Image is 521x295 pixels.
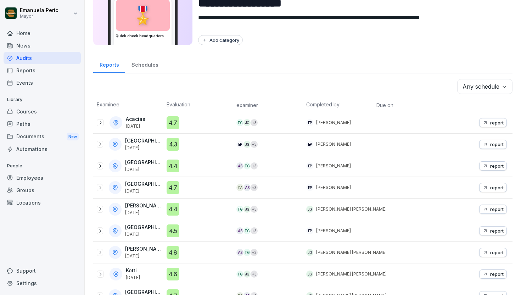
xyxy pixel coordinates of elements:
font: [DATE] [125,188,139,194]
button: report [479,183,507,192]
font: Kotti [126,267,137,273]
font: JG [308,250,313,255]
font: 3 [254,250,257,255]
font: + [252,185,254,190]
font: 4.4 [169,162,178,169]
font: 4.6 [169,271,177,278]
font: + [252,272,254,276]
font: + [252,229,254,233]
font: report [490,206,504,212]
font: 3 [254,229,257,233]
font: [PERSON_NAME] [316,141,351,147]
font: + [252,250,254,255]
font: TG [237,272,243,276]
font: report [490,271,504,277]
font: News [16,43,30,49]
font: [GEOGRAPHIC_DATA] [125,289,175,295]
font: report [490,185,504,190]
font: [DATE] [125,145,139,150]
a: Locations [4,196,81,209]
button: report [479,205,507,214]
font: JG [245,121,250,125]
button: report [479,226,507,235]
font: AS [238,229,243,233]
font: [PERSON_NAME] [PERSON_NAME] [316,250,387,255]
a: Employees [4,172,81,184]
font: Acacias [126,116,145,122]
font: People [7,163,22,168]
font: Examinee [97,101,119,107]
font: + [252,121,254,125]
a: Automations [4,143,81,155]
font: TG [245,229,250,233]
font: [PERSON_NAME] [125,202,166,208]
button: Add category [198,35,243,45]
button: report [479,248,507,257]
font: [PERSON_NAME] [PERSON_NAME] [316,271,387,277]
font: Reports [100,62,119,68]
a: News [4,39,81,52]
font: 4.3 [169,141,177,148]
font: 3 [254,121,257,125]
a: Paths [4,118,81,130]
font: Quick check headquarters [116,34,164,38]
font: + [252,142,254,146]
font: Evaluation [167,101,190,107]
font: [GEOGRAPHIC_DATA] [125,224,175,230]
font: [DATE] [126,275,140,280]
font: [DATE] [125,253,139,258]
font: Mayor [20,13,33,19]
font: JG [308,207,313,211]
font: [DATE] [125,167,139,172]
font: TG [245,164,250,168]
font: Groups [16,187,34,193]
font: JG [245,142,250,146]
font: examiner [236,102,258,108]
font: [DATE] [125,232,139,237]
font: Completed by [306,101,340,107]
font: EP [238,142,242,146]
font: [GEOGRAPHIC_DATA] [125,181,175,187]
font: 3 [254,272,257,276]
font: 3 [254,185,257,190]
font: [PERSON_NAME] [316,163,351,168]
font: Emanuela [20,7,44,13]
font: Library [7,96,22,102]
font: [PERSON_NAME] [316,185,351,190]
font: [PERSON_NAME] [125,246,166,252]
font: [PERSON_NAME] [316,228,351,233]
font: report [490,250,504,255]
font: JG [245,272,250,276]
font: Courses [16,108,37,115]
font: 4.8 [169,249,177,256]
font: Audits [16,55,32,61]
a: Settings [4,277,81,289]
button: report [479,140,507,149]
font: Documents [16,133,44,139]
font: [PERSON_NAME] [PERSON_NAME] [316,206,387,212]
font: AS [238,250,243,255]
a: Reports [93,55,125,73]
font: 3 [254,142,257,146]
font: Automations [16,146,47,152]
font: TG [237,121,243,125]
font: Paths [16,121,30,127]
font: [PERSON_NAME] [316,120,351,125]
font: report [490,120,504,126]
a: Reports [4,64,81,77]
a: Audits [4,52,81,64]
font: TG [245,250,250,255]
button: report [479,269,507,279]
font: Home [16,30,30,36]
font: [GEOGRAPHIC_DATA] [125,138,175,144]
font: 4.7 [169,184,177,191]
font: Due on: [376,102,394,108]
font: report [490,228,504,234]
font: + [252,207,254,211]
a: Groups [4,184,81,196]
font: + [252,164,254,168]
font: ZA [237,185,243,190]
font: New [68,134,77,139]
font: 3 [254,207,257,211]
font: 3 [254,164,257,168]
